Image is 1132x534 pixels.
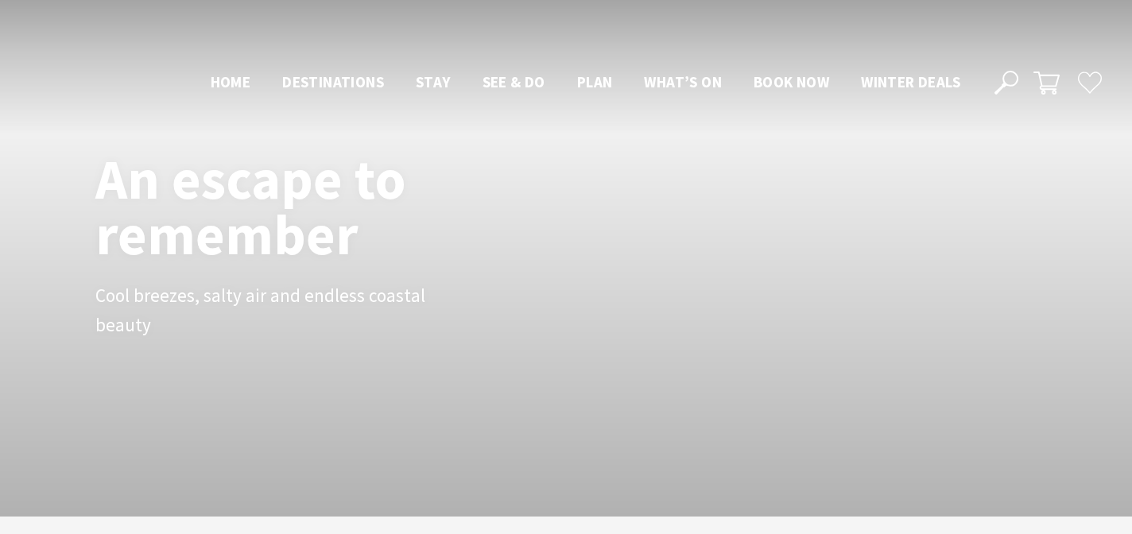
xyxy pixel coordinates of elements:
[861,72,960,91] span: Winter Deals
[577,72,613,91] span: Plan
[416,72,451,91] span: Stay
[282,72,384,91] span: Destinations
[483,72,545,91] span: See & Do
[754,72,829,91] span: Book now
[95,281,453,340] p: Cool breezes, salty air and endless coastal beauty
[95,151,533,262] h1: An escape to remember
[644,72,722,91] span: What’s On
[211,72,251,91] span: Home
[195,70,976,96] nav: Main Menu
